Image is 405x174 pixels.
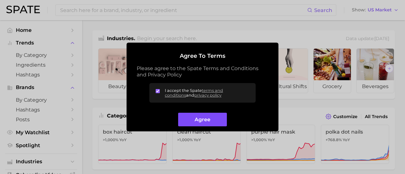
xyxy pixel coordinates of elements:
[165,88,223,98] a: terms and conditions
[137,65,268,78] p: Please agree to the Spate Terms and Conditions and Privacy Policy
[165,88,251,98] span: I accept the Spate and
[178,113,227,126] button: Agree
[194,93,221,98] a: privacy policy
[156,89,160,93] input: I accept the Spateterms and conditionsandprivacy policy
[137,53,268,60] h2: Agree to Terms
